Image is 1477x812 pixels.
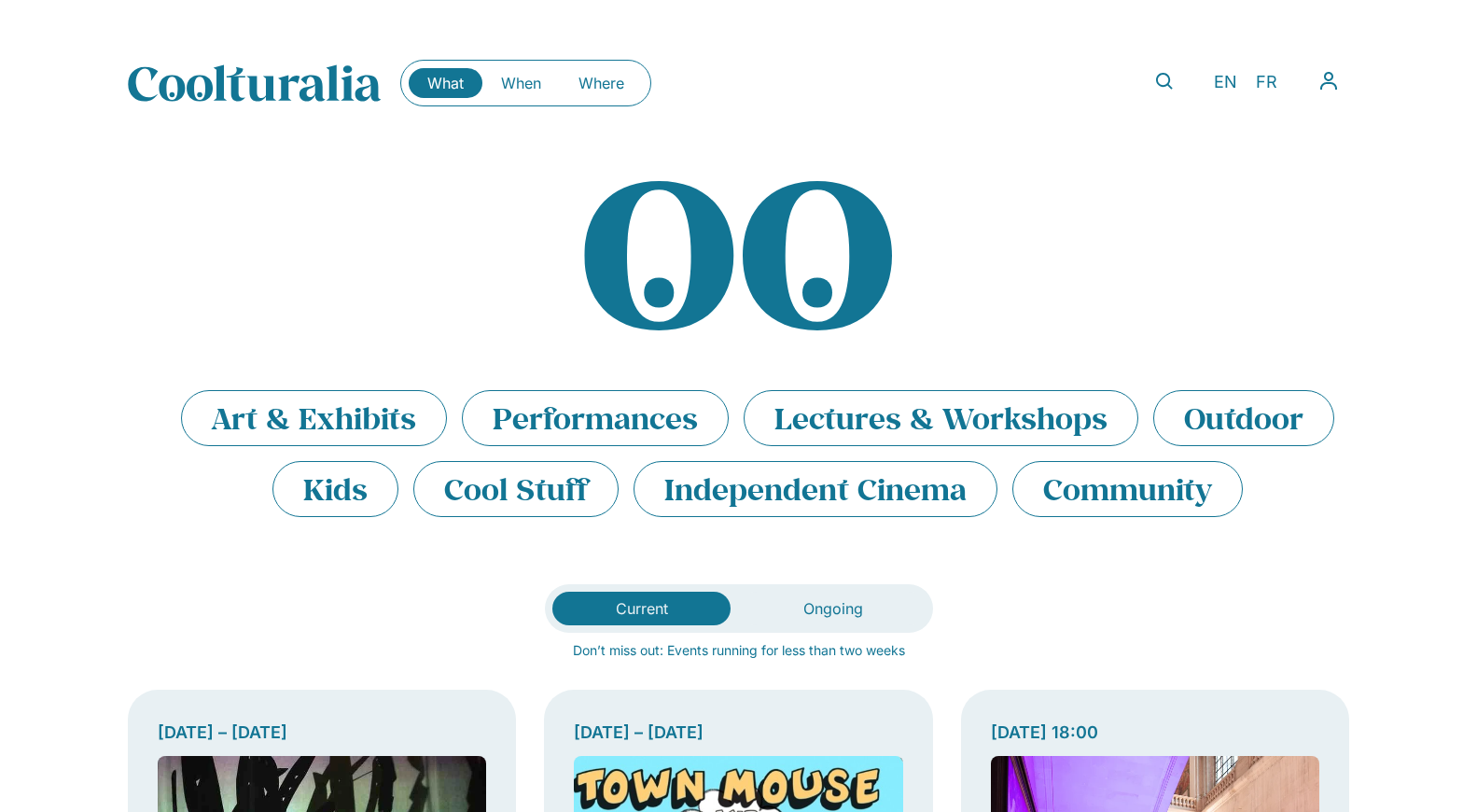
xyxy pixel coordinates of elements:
[1256,73,1277,92] span: FR
[560,68,643,98] a: Where
[744,390,1138,446] li: Lectures & Workshops
[482,68,560,98] a: When
[181,390,447,446] li: Art & Exhibits
[634,461,997,517] li: Independent Cinema
[158,720,487,745] div: [DATE] – [DATE]
[272,461,398,517] li: Kids
[1153,390,1334,446] li: Outdoor
[1205,69,1247,96] a: EN
[803,599,863,618] span: Ongoing
[1247,69,1287,96] a: FR
[991,720,1320,745] div: [DATE] 18:00
[128,640,1350,660] p: Don’t miss out: Events running for less than two weeks
[616,599,668,618] span: Current
[1307,60,1350,103] button: Menu Toggle
[413,461,619,517] li: Cool Stuff
[409,68,643,98] nav: Menu
[1307,60,1350,103] nav: Menu
[1012,461,1243,517] li: Community
[1214,73,1237,92] span: EN
[409,68,482,98] a: What
[462,390,729,446] li: Performances
[574,720,903,745] div: [DATE] – [DATE]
